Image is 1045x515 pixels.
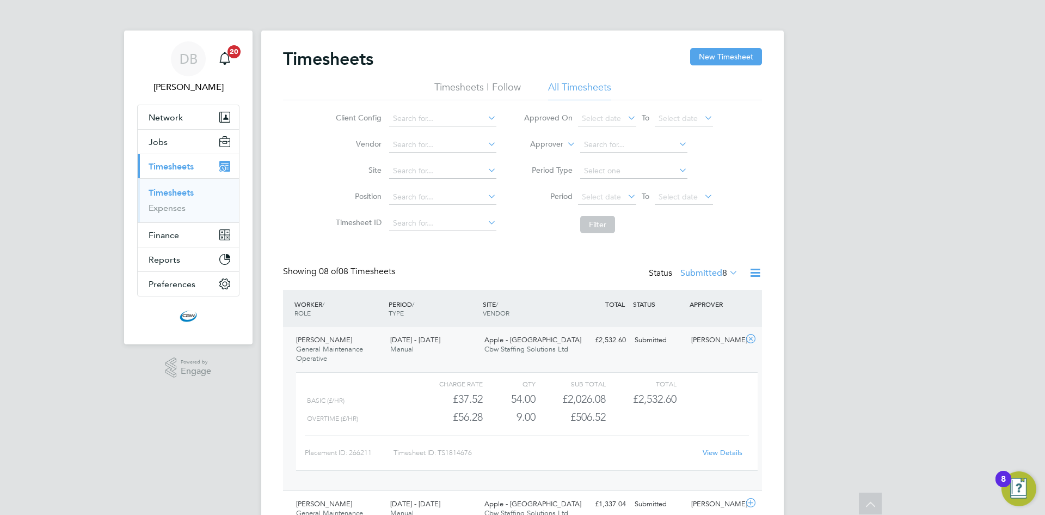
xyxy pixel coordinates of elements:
label: Approved On [524,113,573,123]
div: APPROVER [687,294,743,314]
span: / [322,300,324,308]
span: To [638,111,653,125]
span: Select date [659,113,698,123]
a: View Details [703,448,742,457]
div: Total [606,377,676,390]
div: SITE [480,294,574,323]
span: ROLE [294,308,311,317]
div: Placement ID: 266211 [305,444,394,462]
input: Search for... [389,111,496,126]
a: Go to home page [137,307,239,325]
button: Timesheets [138,154,239,178]
input: Search for... [389,216,496,231]
div: [PERSON_NAME] [687,495,743,513]
span: Daniel Barber [137,81,239,94]
div: WORKER [292,294,386,323]
span: Apple - [GEOGRAPHIC_DATA] [484,335,581,344]
div: Sub Total [536,377,606,390]
a: 20 [214,41,236,76]
span: Select date [582,113,621,123]
input: Search for... [580,137,687,153]
button: Jobs [138,130,239,154]
span: Powered by [181,358,211,367]
span: 8 [722,268,727,278]
button: Reports [138,247,239,271]
label: Vendor [333,139,382,149]
span: [PERSON_NAME] [296,499,352,508]
button: Network [138,105,239,129]
div: Submitted [630,495,687,513]
img: cbwstaffingsolutions-logo-retina.png [180,307,197,325]
div: Showing [283,266,397,277]
span: Network [149,112,183,123]
span: To [638,189,653,203]
div: PERIOD [386,294,480,323]
div: £37.52 [413,390,483,408]
span: VENDOR [483,308,509,317]
span: [DATE] - [DATE] [390,335,440,344]
span: TOTAL [605,300,625,308]
input: Search for... [389,137,496,153]
a: DB[PERSON_NAME] [137,41,239,94]
span: Select date [582,192,621,202]
label: Site [333,165,382,175]
a: Powered byEngage [165,358,212,378]
span: [PERSON_NAME] [296,335,352,344]
span: Preferences [149,279,195,289]
div: £2,532.60 [574,331,630,349]
span: Engage [181,367,211,376]
div: £506.52 [536,408,606,426]
div: 54.00 [483,390,536,408]
div: 8 [1001,479,1006,493]
label: Timesheet ID [333,217,382,227]
li: Timesheets I Follow [434,81,521,100]
div: [PERSON_NAME] [687,331,743,349]
span: 20 [228,45,241,58]
div: 9.00 [483,408,536,426]
span: Reports [149,255,180,265]
span: Timesheets [149,161,194,172]
div: £2,026.08 [536,390,606,408]
span: / [412,300,414,308]
span: Manual [390,344,414,354]
span: DB [180,52,198,66]
span: 08 of [319,266,339,277]
label: Approver [514,139,563,150]
span: TYPE [389,308,404,317]
h2: Timesheets [283,48,373,70]
div: Charge rate [413,377,483,390]
div: Timesheets [138,178,239,222]
div: QTY [483,377,536,390]
label: Period Type [524,165,573,175]
a: Timesheets [149,187,194,198]
span: Basic (£/HR) [307,397,345,404]
label: Client Config [333,113,382,123]
span: Apple - [GEOGRAPHIC_DATA] [484,499,581,508]
span: £2,532.60 [633,392,677,405]
span: Jobs [149,137,168,147]
input: Search for... [389,190,496,205]
button: New Timesheet [690,48,762,65]
nav: Main navigation [124,31,253,344]
span: 08 Timesheets [319,266,395,277]
button: Preferences [138,272,239,296]
div: £1,337.04 [574,495,630,513]
div: Status [649,266,740,281]
span: / [496,300,498,308]
span: Cbw Staffing Solutions Ltd [484,344,568,354]
button: Filter [580,216,615,233]
div: Timesheet ID: TS1814676 [394,444,696,462]
li: All Timesheets [548,81,611,100]
span: Finance [149,230,179,240]
div: STATUS [630,294,687,314]
span: Select date [659,192,698,202]
div: Submitted [630,331,687,349]
span: General Maintenance Operative [296,344,363,363]
button: Finance [138,223,239,247]
span: Overtime (£/HR) [307,415,358,422]
label: Submitted [680,268,738,278]
input: Select one [580,163,687,179]
span: [DATE] - [DATE] [390,499,440,508]
button: Open Resource Center, 8 new notifications [1001,471,1036,506]
input: Search for... [389,163,496,179]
